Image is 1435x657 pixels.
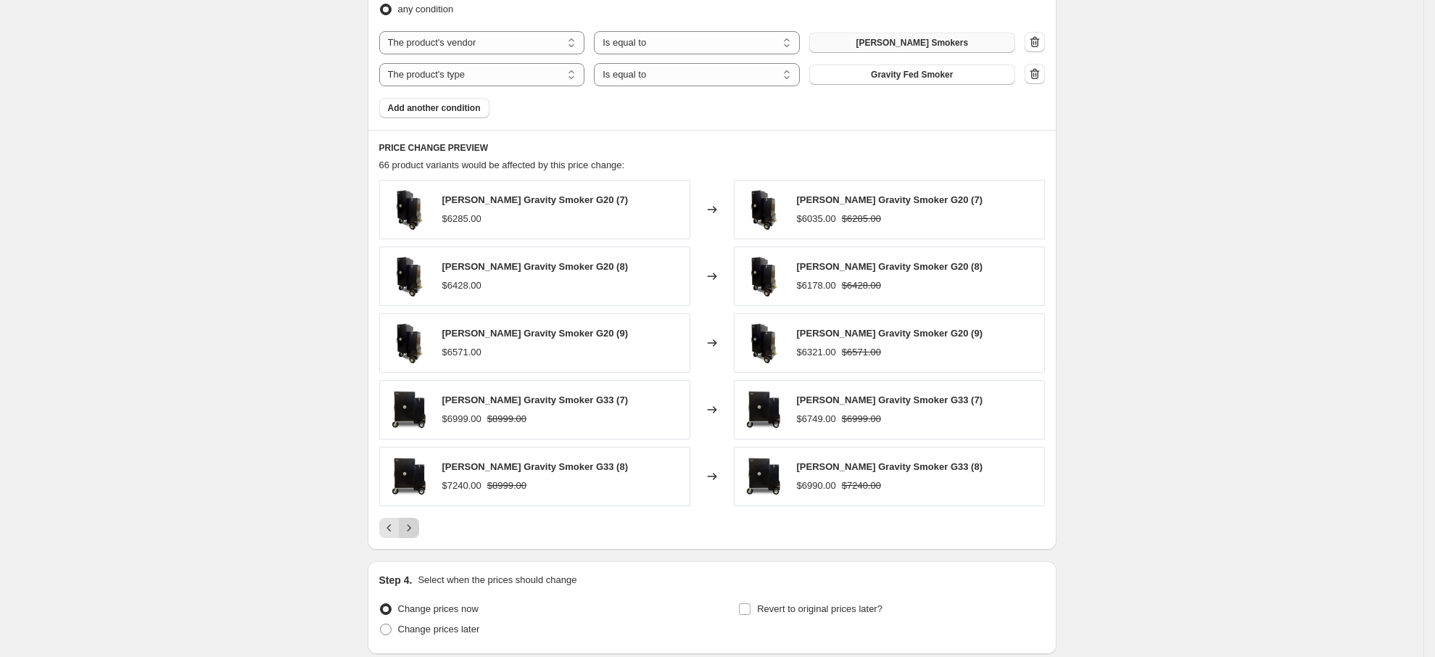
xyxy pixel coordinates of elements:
div: $6428.00 [442,278,481,293]
strike: $6285.00 [842,212,881,226]
img: Myron-Mixon-MMS-G20-Gravity-Fed-Smoker-right-side_80x.webp [387,255,431,298]
h6: PRICE CHANGE PREVIEW [379,142,1045,154]
span: [PERSON_NAME] Gravity Smoker G33 (8) [797,461,983,472]
img: myron-mixon-smokers-gravity-feed-smoker-mms-g33_80x.png [387,388,431,431]
span: Add another condition [388,102,481,114]
strike: $6428.00 [842,278,881,293]
span: 66 product variants would be affected by this price change: [379,160,625,170]
div: $6035.00 [797,212,836,226]
span: [PERSON_NAME] Gravity Smoker G33 (7) [442,394,628,405]
span: [PERSON_NAME] Gravity Smoker G33 (8) [442,461,628,472]
img: Myron-Mixon-MMS-G20-Gravity-Fed-Smoker-right-side_80x.webp [742,255,785,298]
span: [PERSON_NAME] Gravity Smoker G20 (9) [797,328,983,339]
img: Myron-Mixon-MMS-G20-Gravity-Fed-Smoker-right-side_80x.webp [387,321,431,365]
span: [PERSON_NAME] Gravity Smoker G20 (7) [797,194,983,205]
button: Add another condition [379,98,489,118]
button: Next [399,518,419,538]
strike: $6999.00 [842,412,881,426]
span: [PERSON_NAME] Gravity Smoker G33 (7) [797,394,983,405]
span: [PERSON_NAME] Gravity Smoker G20 (8) [797,261,983,272]
strike: $8999.00 [487,412,526,426]
div: $6321.00 [797,345,836,360]
img: myron-mixon-smokers-gravity-feed-smoker-mms-g33_80x.png [387,455,431,498]
img: Myron-Mixon-MMS-G20-Gravity-Fed-Smoker-right-side_80x.webp [742,188,785,231]
img: Myron-Mixon-MMS-G20-Gravity-Fed-Smoker-right-side_80x.webp [387,188,431,231]
div: $7240.00 [442,479,481,493]
span: any condition [398,4,454,15]
span: Change prices later [398,624,480,635]
strike: $8999.00 [487,479,526,493]
img: myron-mixon-smokers-gravity-feed-smoker-mms-g33_80x.png [742,388,785,431]
div: $6749.00 [797,412,836,426]
div: $6999.00 [442,412,481,426]
h2: Step 4. [379,573,413,587]
strike: $6571.00 [842,345,881,360]
button: [PERSON_NAME] Smokers [809,33,1015,53]
nav: Pagination [379,518,419,538]
strike: $7240.00 [842,479,881,493]
button: Gravity Fed Smoker [809,65,1015,85]
div: $6571.00 [442,345,481,360]
p: Select when the prices should change [418,573,576,587]
span: [PERSON_NAME] Gravity Smoker G20 (9) [442,328,628,339]
button: Previous [379,518,400,538]
img: myron-mixon-smokers-gravity-feed-smoker-mms-g33_80x.png [742,455,785,498]
img: Myron-Mixon-MMS-G20-Gravity-Fed-Smoker-right-side_80x.webp [742,321,785,365]
span: Gravity Fed Smoker [871,69,953,80]
span: [PERSON_NAME] Gravity Smoker G20 (8) [442,261,628,272]
span: Revert to original prices later? [757,603,882,614]
span: [PERSON_NAME] Smokers [856,37,968,49]
span: Change prices now [398,603,479,614]
div: $6990.00 [797,479,836,493]
div: $6285.00 [442,212,481,226]
div: $6178.00 [797,278,836,293]
span: [PERSON_NAME] Gravity Smoker G20 (7) [442,194,628,205]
